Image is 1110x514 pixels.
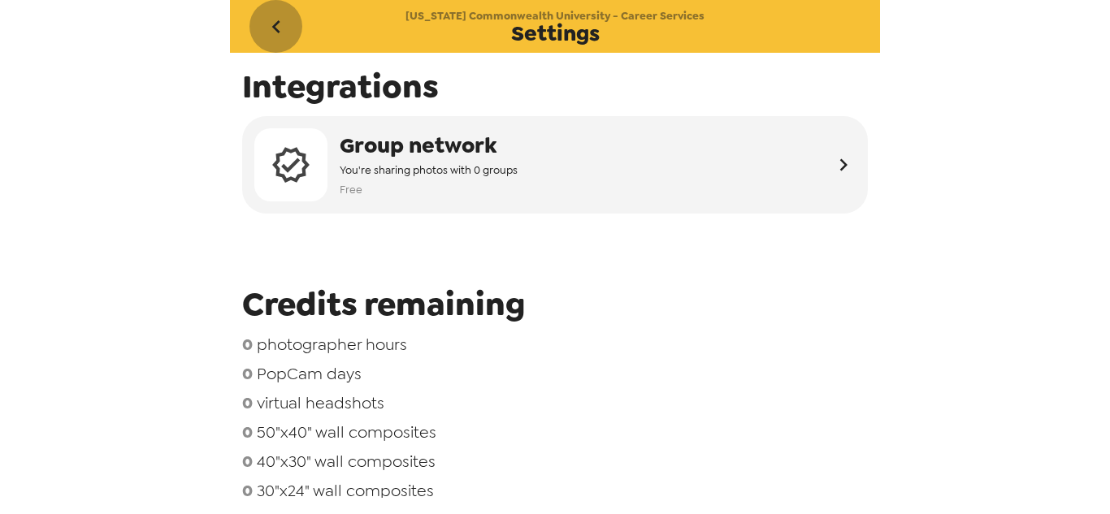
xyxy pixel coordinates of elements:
span: Group network [340,131,518,161]
span: You're sharing photos with 0 groups [340,161,518,179]
span: Credits remaining [242,283,868,326]
span: virtual headshots [257,392,384,413]
span: Free [340,180,518,199]
span: 0 [242,451,253,472]
span: 0 [242,392,253,413]
button: Group networkYou're sharing photos with 0 groupsFree [242,116,868,214]
span: 0 [242,334,253,355]
span: photographer hours [257,334,407,355]
span: 0 [242,421,253,443]
span: Settings [511,23,600,45]
span: 30"x24" wall composites [257,480,434,501]
span: [US_STATE] Commonwealth University - Career Services [405,9,705,23]
span: 50"x40" wall composites [257,421,436,443]
span: 40"x30" wall composites [257,451,436,472]
span: PopCam days [257,363,362,384]
span: Integrations [242,65,868,108]
span: 0 [242,480,253,501]
span: 0 [242,363,253,384]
